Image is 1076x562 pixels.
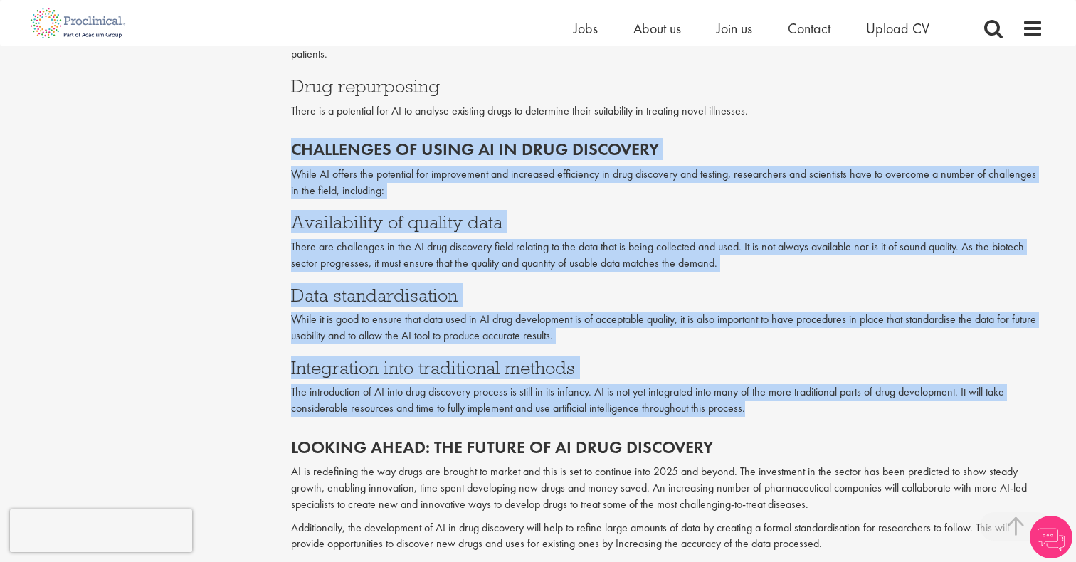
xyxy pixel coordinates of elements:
[10,509,192,552] iframe: reCAPTCHA
[866,19,929,38] a: Upload CV
[291,359,1044,377] h3: Integration into traditional methods
[788,19,830,38] a: Contact
[291,213,1044,231] h3: Availability of quality data
[291,384,1044,417] p: The introduction of AI into drug discovery process is still in its infancy. AI is not yet integra...
[291,286,1044,304] h3: Data standardisation
[291,103,1044,120] p: There is a potential for AI to analyse existing drugs to determine their suitability in treating ...
[717,19,752,38] a: Join us
[291,520,1044,553] p: Additionally, the development of AI in drug discovery will help to refine large amounts of data b...
[291,464,1044,513] p: AI is redefining the way drugs are brought to market and this is set to continue into 2025 and be...
[633,19,681,38] a: About us
[291,239,1044,272] p: There are challenges in the AI drug discovery field relating to the data that is being collected ...
[574,19,598,38] a: Jobs
[1030,516,1072,558] img: Chatbot
[291,77,1044,95] h3: Drug repurposing
[291,438,1044,457] h2: Looking ahead: The future of AI drug discovery
[291,140,1044,159] h2: Challenges of using AI in drug discovery
[291,312,1044,344] p: While it is good to ensure that data used in AI drug development is of acceptable quality, it is ...
[291,166,1044,199] p: While AI offers the potential for improvement and increased efficiency in drug discovery and test...
[291,30,1044,63] p: As AI advances, the quality of data it generates and uses will improve. Plus, its ability to anal...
